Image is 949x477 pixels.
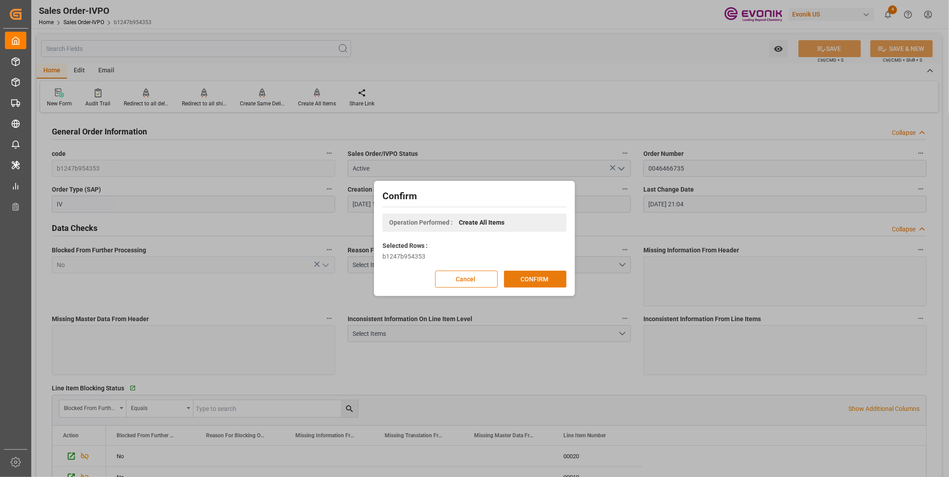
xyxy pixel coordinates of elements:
[389,218,453,227] span: Operation Performed :
[459,218,504,227] span: Create All Items
[435,271,498,288] button: Cancel
[504,271,567,288] button: CONFIRM
[382,189,567,204] h2: Confirm
[382,241,428,251] label: Selected Rows :
[382,252,567,261] div: b1247b954353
